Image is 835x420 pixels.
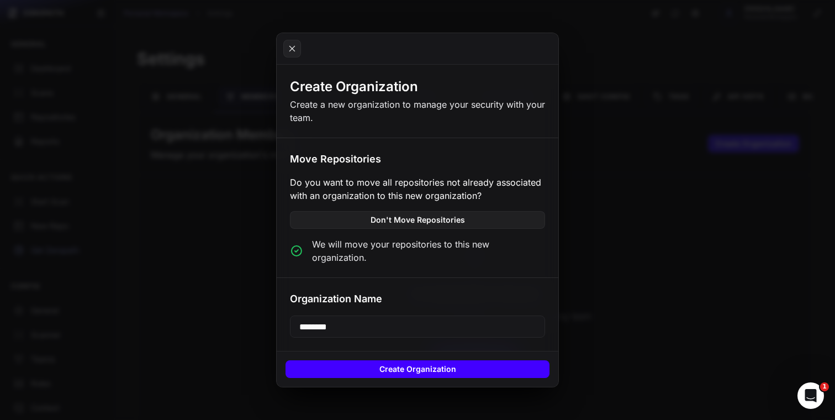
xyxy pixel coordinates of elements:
div: Create a new organization to manage your security with your team. [290,98,545,124]
span: 1 [820,382,829,391]
iframe: Intercom live chat [797,382,824,409]
h3: Move Repositories [290,151,545,167]
button: Don't Move Repositories [290,211,545,229]
span: We will move your repositories to this new organization. [312,238,545,264]
h3: Organization Name [290,291,545,307]
button: Create Organization [286,360,549,378]
h3: Create Organization [290,78,418,96]
p: Do you want to move all repositories not already associated with an organization to this new orga... [290,176,545,202]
